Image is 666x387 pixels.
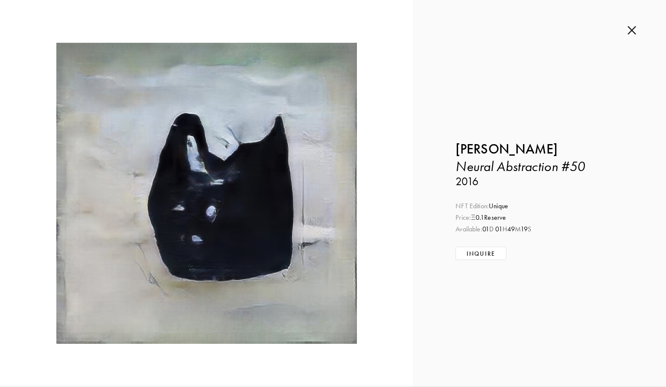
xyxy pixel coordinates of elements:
[456,202,489,210] span: NFT Edition:
[482,225,489,233] span: 01
[456,175,623,189] h3: 2016
[628,26,636,35] img: cross.b43b024a.svg
[456,201,623,211] div: Unique
[456,247,506,260] button: Inquire
[495,225,502,233] span: 01
[507,225,515,233] span: 49
[456,158,585,174] i: Neural Abstraction #50
[56,43,357,344] img: Artwork Image
[528,225,531,233] span: S
[489,225,494,233] span: D
[502,225,507,233] span: H
[456,225,482,233] span: Available:
[520,225,527,233] span: 19
[471,213,476,222] span: Ξ
[515,225,520,233] span: M
[456,213,623,222] div: 0.1 Reserve
[456,141,558,157] b: [PERSON_NAME]
[456,213,471,222] span: Price:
